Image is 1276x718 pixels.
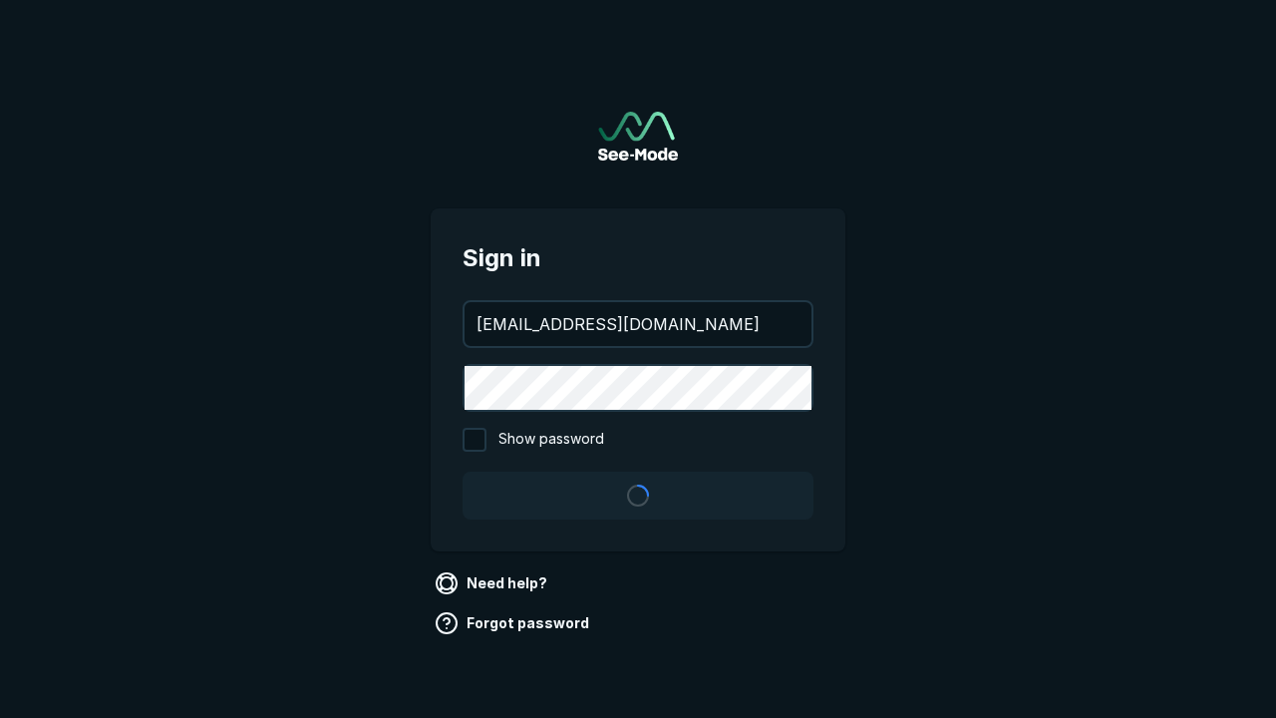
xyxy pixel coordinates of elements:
img: See-Mode Logo [598,112,678,161]
a: Go to sign in [598,112,678,161]
a: Forgot password [431,607,597,639]
span: Show password [498,428,604,452]
input: your@email.com [465,302,811,346]
span: Sign in [463,240,813,276]
a: Need help? [431,567,555,599]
